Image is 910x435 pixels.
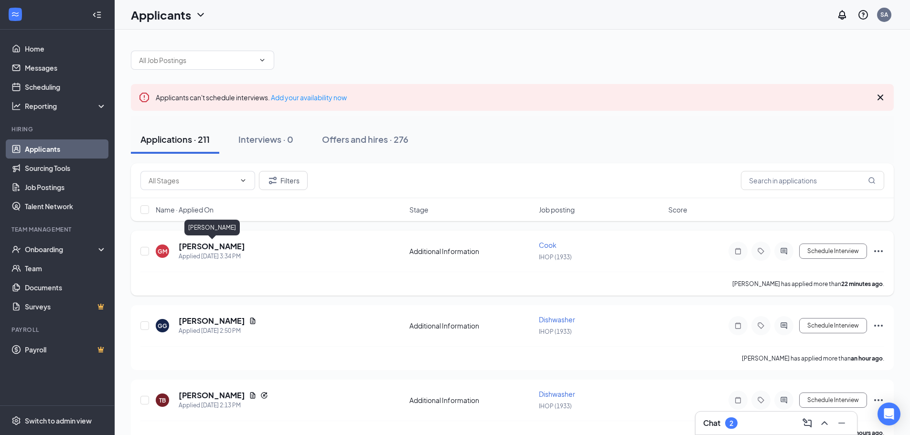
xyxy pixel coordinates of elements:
[258,56,266,64] svg: ChevronDown
[817,415,832,431] button: ChevronUp
[539,254,572,261] span: IHOP (1933)
[25,77,107,96] a: Scheduling
[25,340,107,359] a: PayrollCrown
[732,322,744,329] svg: Note
[836,9,848,21] svg: Notifications
[799,244,867,259] button: Schedule Interview
[140,133,210,145] div: Applications · 211
[878,403,900,425] div: Open Intercom Messenger
[799,318,867,333] button: Schedule Interview
[11,101,21,111] svg: Analysis
[11,125,105,133] div: Hiring
[139,55,255,65] input: All Job Postings
[25,197,107,216] a: Talent Network
[539,315,575,324] span: Dishwasher
[778,396,790,404] svg: ActiveChat
[25,159,107,178] a: Sourcing Tools
[409,395,533,405] div: Additional Information
[271,93,347,102] a: Add your availability now
[857,9,869,21] svg: QuestionInfo
[25,278,107,297] a: Documents
[260,392,268,399] svg: Reapply
[539,328,572,335] span: IHOP (1933)
[732,280,884,288] p: [PERSON_NAME] has applied more than .
[873,320,884,331] svg: Ellipses
[25,58,107,77] a: Messages
[409,321,533,330] div: Additional Information
[149,175,236,186] input: All Stages
[409,246,533,256] div: Additional Information
[139,92,150,103] svg: Error
[195,9,206,21] svg: ChevronDown
[158,322,167,330] div: GG
[156,205,214,214] span: Name · Applied On
[539,205,575,214] span: Job posting
[25,259,107,278] a: Team
[703,418,720,428] h3: Chat
[755,396,767,404] svg: Tag
[873,394,884,406] svg: Ellipses
[238,133,293,145] div: Interviews · 0
[158,247,167,255] div: GM
[322,133,408,145] div: Offers and hires · 276
[539,241,557,249] span: Cook
[742,354,884,362] p: [PERSON_NAME] has applied more than .
[249,317,257,325] svg: Document
[239,177,247,184] svg: ChevronDown
[741,171,884,190] input: Search in applications
[539,390,575,398] span: Dishwasher
[131,7,191,23] h1: Applicants
[179,326,257,336] div: Applied [DATE] 2:50 PM
[539,403,572,410] span: IHOP (1933)
[732,247,744,255] svg: Note
[755,247,767,255] svg: Tag
[159,396,166,404] div: TB
[868,177,876,184] svg: MagnifyingGlass
[409,205,428,214] span: Stage
[11,10,20,19] svg: WorkstreamLogo
[778,247,790,255] svg: ActiveChat
[267,175,278,186] svg: Filter
[25,297,107,316] a: SurveysCrown
[92,10,102,20] svg: Collapse
[179,401,268,410] div: Applied [DATE] 2:13 PM
[841,280,883,287] b: 22 minutes ago
[184,220,240,235] div: [PERSON_NAME]
[25,101,107,111] div: Reporting
[834,415,849,431] button: Minimize
[179,316,245,326] h5: [PERSON_NAME]
[873,245,884,257] svg: Ellipses
[851,355,883,362] b: an hour ago
[249,392,257,399] svg: Document
[25,416,92,425] div: Switch to admin view
[799,393,867,408] button: Schedule Interview
[880,11,888,19] div: SA
[179,252,245,261] div: Applied [DATE] 3:34 PM
[802,417,813,429] svg: ComposeMessage
[755,322,767,329] svg: Tag
[11,225,105,233] div: Team Management
[800,415,815,431] button: ComposeMessage
[179,241,245,252] h5: [PERSON_NAME]
[25,244,98,254] div: Onboarding
[732,396,744,404] svg: Note
[179,390,245,401] h5: [PERSON_NAME]
[729,419,733,427] div: 2
[25,139,107,159] a: Applicants
[156,93,347,102] span: Applicants can't schedule interviews.
[875,92,886,103] svg: Cross
[819,417,830,429] svg: ChevronUp
[668,205,687,214] span: Score
[25,178,107,197] a: Job Postings
[25,39,107,58] a: Home
[778,322,790,329] svg: ActiveChat
[11,326,105,334] div: Payroll
[11,244,21,254] svg: UserCheck
[11,416,21,425] svg: Settings
[259,171,308,190] button: Filter Filters
[836,417,847,429] svg: Minimize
